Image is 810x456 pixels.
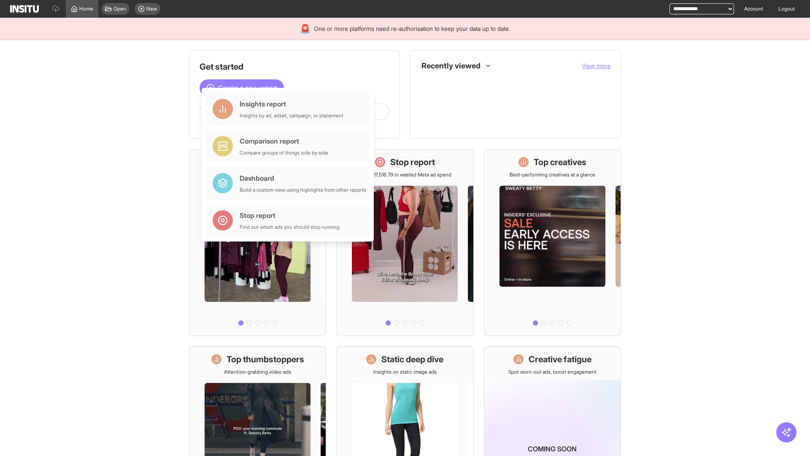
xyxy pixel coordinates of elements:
span: Create a new report [218,83,277,93]
img: Logo [10,5,39,13]
span: Open [113,5,126,12]
div: Find out which ads you should stop running [240,224,340,231]
a: Stop reportSave £17,516.79 in wasted Meta ad spend [336,149,473,336]
h1: Top thumbstoppers [227,353,304,365]
div: Insights report [240,99,343,109]
div: Dashboard [240,173,366,183]
button: Create a new report [200,79,284,96]
p: Best-performing creatives at a glance [510,171,595,178]
div: 🚨 [300,23,310,35]
span: View more [582,62,610,69]
a: What's live nowSee all active ads instantly [189,149,326,336]
span: Home [79,5,93,12]
span: New [146,5,157,12]
h1: Static deep dive [381,353,443,365]
h1: Get started [200,61,389,73]
button: View more [582,62,610,70]
p: Attention-grabbing video ads [224,369,291,375]
h1: Stop report [390,156,435,168]
div: Compare groups of things side by side [240,149,328,156]
p: Insights on static image ads [373,369,437,375]
p: Save £17,516.79 in wasted Meta ad spend [359,171,451,178]
div: Build a custom view using highlights from other reports [240,187,366,193]
span: One or more platforms need re-authorisation to keep your data up to date. [314,24,510,33]
a: Top creativesBest-performing creatives at a glance [484,149,621,336]
div: Stop report [240,210,340,220]
h1: Top creatives [534,156,586,168]
div: Comparison report [240,136,328,146]
div: Insights by ad, adset, campaign, or placement [240,112,343,119]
